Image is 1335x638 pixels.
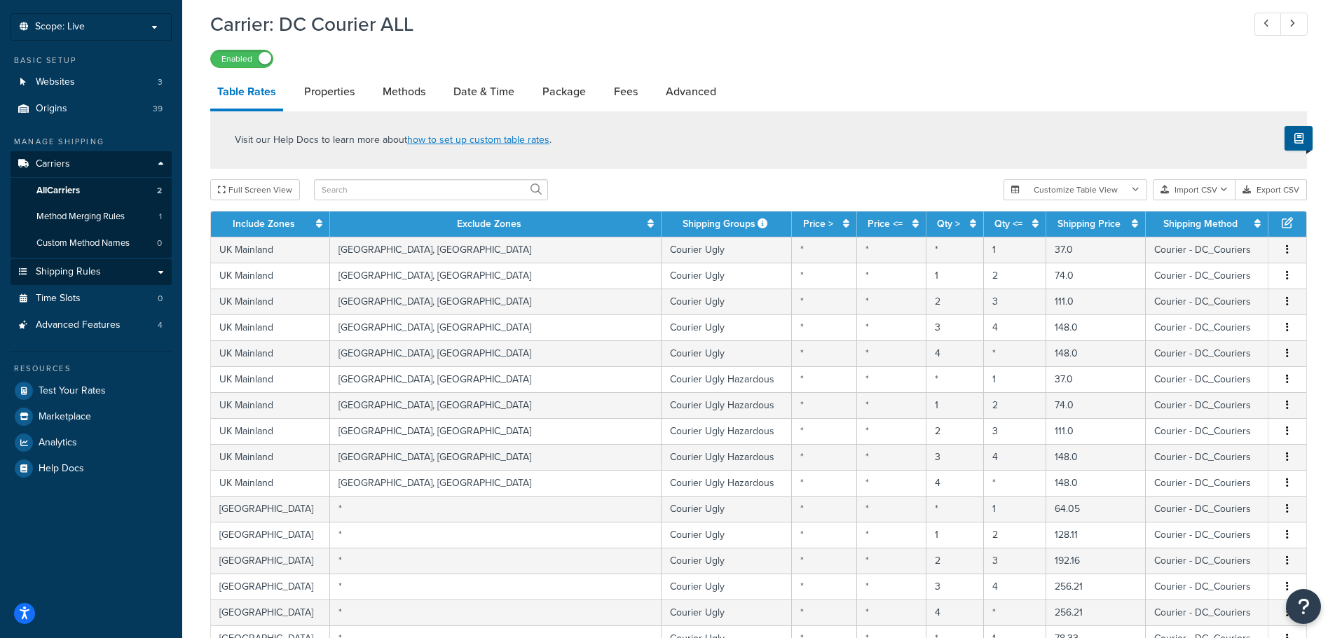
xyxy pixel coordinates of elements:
[11,286,172,312] a: Time Slots0
[1254,13,1282,36] a: Previous Record
[1285,126,1313,151] button: Show Help Docs
[11,69,172,95] li: Websites
[662,444,792,470] td: Courier Ugly Hazardous
[11,456,172,481] a: Help Docs
[1146,496,1268,522] td: Courier - DC_Couriers
[1146,340,1268,366] td: Courier - DC_Couriers
[11,96,172,122] li: Origins
[330,314,662,340] td: [GEOGRAPHIC_DATA], [GEOGRAPHIC_DATA]
[984,548,1046,574] td: 3
[211,470,330,496] td: UK Mainland
[11,404,172,429] a: Marketplace
[662,392,792,418] td: Courier Ugly Hazardous
[1046,314,1146,340] td: 148.0
[1146,470,1268,496] td: Courier - DC_Couriers
[926,522,983,548] td: 1
[158,76,163,88] span: 3
[984,366,1046,392] td: 1
[1046,444,1146,470] td: 148.0
[39,463,84,475] span: Help Docs
[314,179,548,200] input: Search
[11,151,172,177] a: Carriers
[457,216,521,231] a: Exclude Zones
[211,366,330,392] td: UK Mainland
[926,392,983,418] td: 1
[662,237,792,263] td: Courier Ugly
[233,216,295,231] a: Include Zones
[607,75,645,109] a: Fees
[11,259,172,285] li: Shipping Rules
[1046,470,1146,496] td: 148.0
[11,363,172,375] div: Resources
[36,237,130,249] span: Custom Method Names
[330,366,662,392] td: [GEOGRAPHIC_DATA], [GEOGRAPHIC_DATA]
[39,385,106,397] span: Test Your Rates
[376,75,432,109] a: Methods
[1057,216,1121,231] a: Shipping Price
[1046,289,1146,314] td: 111.0
[926,574,983,599] td: 3
[235,132,552,148] p: Visit our Help Docs to learn more about .
[662,418,792,444] td: Courier Ugly Hazardous
[662,263,792,289] td: Courier Ugly
[36,103,67,115] span: Origins
[11,312,172,338] a: Advanced Features4
[984,237,1046,263] td: 1
[662,496,792,522] td: Courier Ugly
[1046,548,1146,574] td: 192.16
[11,312,172,338] li: Advanced Features
[446,75,521,109] a: Date & Time
[11,136,172,148] div: Manage Shipping
[984,263,1046,289] td: 2
[211,599,330,625] td: [GEOGRAPHIC_DATA]
[407,132,549,147] a: how to set up custom table rates
[330,392,662,418] td: [GEOGRAPHIC_DATA], [GEOGRAPHIC_DATA]
[984,289,1046,314] td: 3
[662,574,792,599] td: Courier Ugly
[211,392,330,418] td: UK Mainland
[1046,599,1146,625] td: 256.21
[659,75,723,109] a: Advanced
[330,289,662,314] td: [GEOGRAPHIC_DATA], [GEOGRAPHIC_DATA]
[926,263,983,289] td: 1
[1146,314,1268,340] td: Courier - DC_Couriers
[926,418,983,444] td: 2
[662,211,792,237] th: Shipping Groups
[662,522,792,548] td: Courier Ugly
[1146,418,1268,444] td: Courier - DC_Couriers
[984,314,1046,340] td: 4
[11,430,172,455] li: Analytics
[211,263,330,289] td: UK Mainland
[11,378,172,403] li: Test Your Rates
[926,314,983,340] td: 3
[1146,574,1268,599] td: Courier - DC_Couriers
[11,230,172,256] li: Custom Method Names
[662,548,792,574] td: Courier Ugly
[1146,522,1268,548] td: Courier - DC_Couriers
[211,574,330,599] td: [GEOGRAPHIC_DATA]
[1286,589,1321,624] button: Open Resource Center
[1046,574,1146,599] td: 256.21
[984,444,1046,470] td: 4
[1163,216,1238,231] a: Shipping Method
[1146,289,1268,314] td: Courier - DC_Couriers
[662,470,792,496] td: Courier Ugly Hazardous
[36,293,81,305] span: Time Slots
[1046,237,1146,263] td: 37.0
[330,470,662,496] td: [GEOGRAPHIC_DATA], [GEOGRAPHIC_DATA]
[11,178,172,204] a: AllCarriers2
[211,496,330,522] td: [GEOGRAPHIC_DATA]
[1046,392,1146,418] td: 74.0
[1280,13,1308,36] a: Next Record
[211,237,330,263] td: UK Mainland
[926,599,983,625] td: 4
[211,418,330,444] td: UK Mainland
[662,314,792,340] td: Courier Ugly
[36,266,101,278] span: Shipping Rules
[662,289,792,314] td: Courier Ugly
[39,437,77,449] span: Analytics
[11,55,172,67] div: Basic Setup
[210,11,1228,38] h1: Carrier: DC Courier ALL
